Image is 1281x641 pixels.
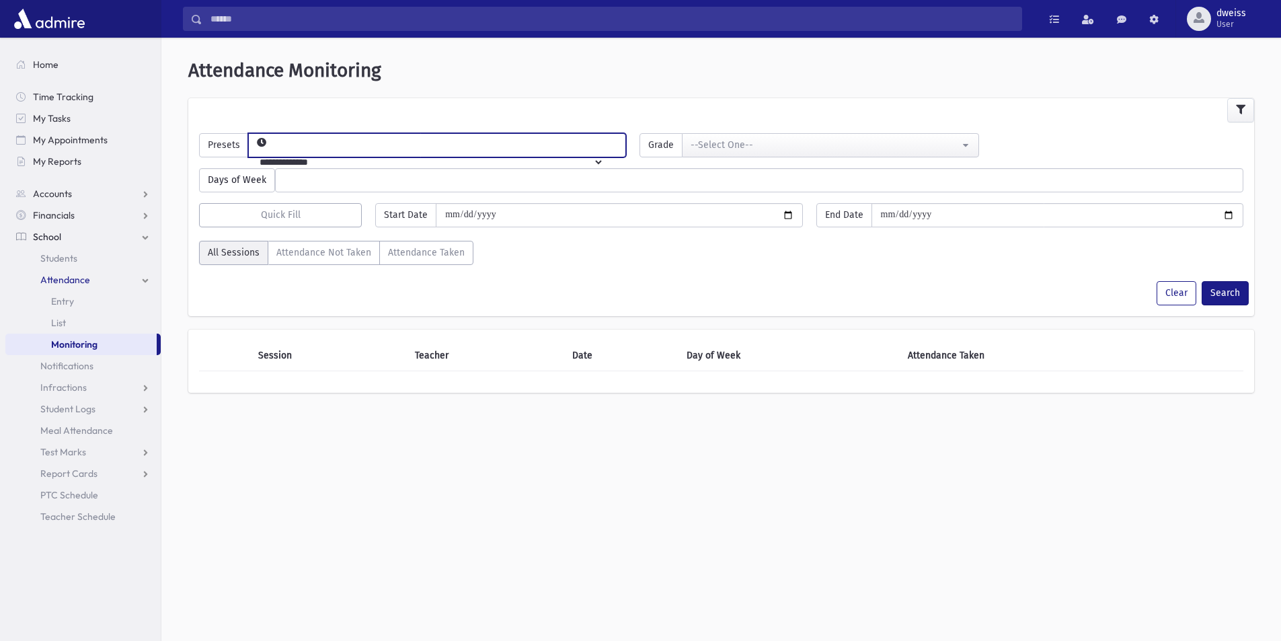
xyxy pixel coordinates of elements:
span: School [33,231,61,243]
span: Teacher Schedule [40,511,116,523]
div: AttTaken [199,241,473,270]
a: Home [5,54,161,75]
button: Search [1202,281,1249,305]
span: Notifications [40,360,93,372]
a: Report Cards [5,463,161,484]
span: Days of Week [199,168,275,192]
a: Test Marks [5,441,161,463]
span: Student Logs [40,403,95,415]
div: --Select One-- [691,138,959,152]
th: Session [250,340,407,371]
span: Monitoring [51,338,98,350]
span: Accounts [33,188,72,200]
th: Teacher [407,340,564,371]
button: Clear [1157,281,1196,305]
a: PTC Schedule [5,484,161,506]
span: dweiss [1216,8,1246,19]
a: Infractions [5,377,161,398]
span: Entry [51,295,74,307]
th: Day of Week [678,340,899,371]
span: List [51,317,66,329]
label: Attendance Taken [379,241,473,265]
a: Attendance [5,269,161,291]
span: Start Date [375,203,436,227]
span: Students [40,252,77,264]
span: User [1216,19,1246,30]
label: Attendance Not Taken [268,241,380,265]
a: Entry [5,291,161,312]
input: Search [202,7,1021,31]
span: My Tasks [33,112,71,124]
a: Notifications [5,355,161,377]
span: Report Cards [40,467,98,480]
label: All Sessions [199,241,268,265]
a: My Tasks [5,108,161,129]
span: Test Marks [40,446,86,458]
span: Presets [199,133,249,157]
a: My Appointments [5,129,161,151]
span: Quick Fill [261,209,301,221]
a: List [5,312,161,334]
th: Date [564,340,678,371]
a: Meal Attendance [5,420,161,441]
span: Financials [33,209,75,221]
a: School [5,226,161,248]
a: Financials [5,204,161,226]
a: Student Logs [5,398,161,420]
a: Students [5,248,161,269]
span: Home [33,59,59,71]
button: Quick Fill [199,203,362,227]
span: My Appointments [33,134,108,146]
a: Monitoring [5,334,157,355]
a: Time Tracking [5,86,161,108]
span: Grade [639,133,683,157]
img: AdmirePro [11,5,88,32]
span: End Date [816,203,872,227]
span: Meal Attendance [40,424,113,437]
span: Attendance Monitoring [188,59,381,81]
a: Accounts [5,183,161,204]
span: Attendance [40,274,90,286]
span: PTC Schedule [40,489,98,501]
span: Infractions [40,381,87,393]
span: Time Tracking [33,91,93,103]
button: --Select One-- [682,133,978,157]
span: My Reports [33,155,81,167]
th: Attendance Taken [900,340,1193,371]
a: Teacher Schedule [5,506,161,527]
a: My Reports [5,151,161,172]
